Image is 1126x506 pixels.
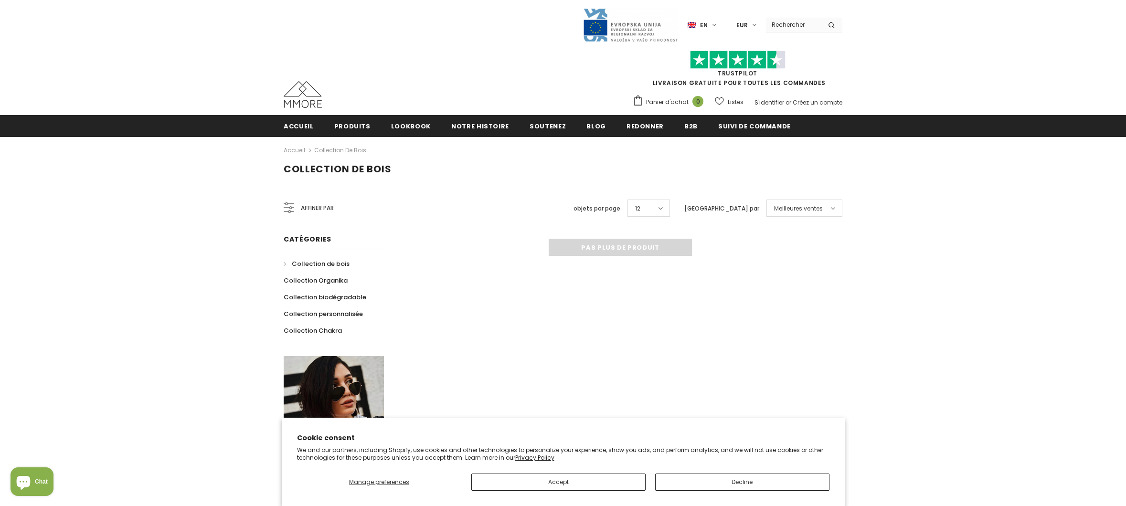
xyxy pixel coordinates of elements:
img: i-lang-1.png [688,21,696,29]
span: Affiner par [301,203,334,213]
a: Créez un compte [793,98,842,106]
span: EUR [736,21,748,30]
span: 12 [635,204,640,213]
a: Collection de bois [314,146,366,154]
span: en [700,21,708,30]
span: LIVRAISON GRATUITE POUR TOUTES LES COMMANDES [633,55,842,87]
label: [GEOGRAPHIC_DATA] par [684,204,759,213]
span: Collection de bois [292,259,350,268]
a: Produits [334,115,371,137]
span: Lookbook [391,122,431,131]
label: objets par page [574,204,620,213]
span: Notre histoire [451,122,509,131]
img: Javni Razpis [583,8,678,42]
span: 0 [692,96,703,107]
span: Listes [728,97,744,107]
span: Redonner [627,122,664,131]
span: Catégories [284,234,331,244]
span: Collection biodégradable [284,293,366,302]
span: Produits [334,122,371,131]
a: Lookbook [391,115,431,137]
img: Cas MMORE [284,81,322,108]
a: Panier d'achat 0 [633,95,708,109]
button: Decline [655,474,829,491]
span: Collection de bois [284,162,392,176]
p: We and our partners, including Shopify, use cookies and other technologies to personalize your ex... [297,446,829,461]
a: Suivi de commande [718,115,791,137]
a: Collection Organika [284,272,348,289]
button: Manage preferences [297,474,462,491]
a: Collection Chakra [284,322,342,339]
a: TrustPilot [718,69,757,77]
a: Notre histoire [451,115,509,137]
a: Collection personnalisée [284,306,363,322]
a: Accueil [284,145,305,156]
span: Blog [586,122,606,131]
span: Manage preferences [349,478,409,486]
a: Collection de bois [284,255,350,272]
span: or [786,98,791,106]
a: S'identifier [754,98,784,106]
a: Listes [715,94,744,110]
a: Collection biodégradable [284,289,366,306]
span: Collection personnalisée [284,309,363,318]
a: Accueil [284,115,314,137]
span: Panier d'achat [646,97,689,107]
img: Faites confiance aux étoiles pilotes [690,51,786,69]
span: Meilleures ventes [774,204,823,213]
a: B2B [684,115,698,137]
inbox-online-store-chat: Shopify online store chat [8,467,56,498]
span: B2B [684,122,698,131]
span: Suivi de commande [718,122,791,131]
span: Accueil [284,122,314,131]
a: Blog [586,115,606,137]
a: soutenez [530,115,566,137]
span: Collection Chakra [284,326,342,335]
span: Collection Organika [284,276,348,285]
button: Accept [471,474,646,491]
a: Privacy Policy [515,453,554,462]
h2: Cookie consent [297,433,829,443]
a: Redonner [627,115,664,137]
input: Search Site [766,18,821,32]
a: Javni Razpis [583,21,678,29]
span: soutenez [530,122,566,131]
